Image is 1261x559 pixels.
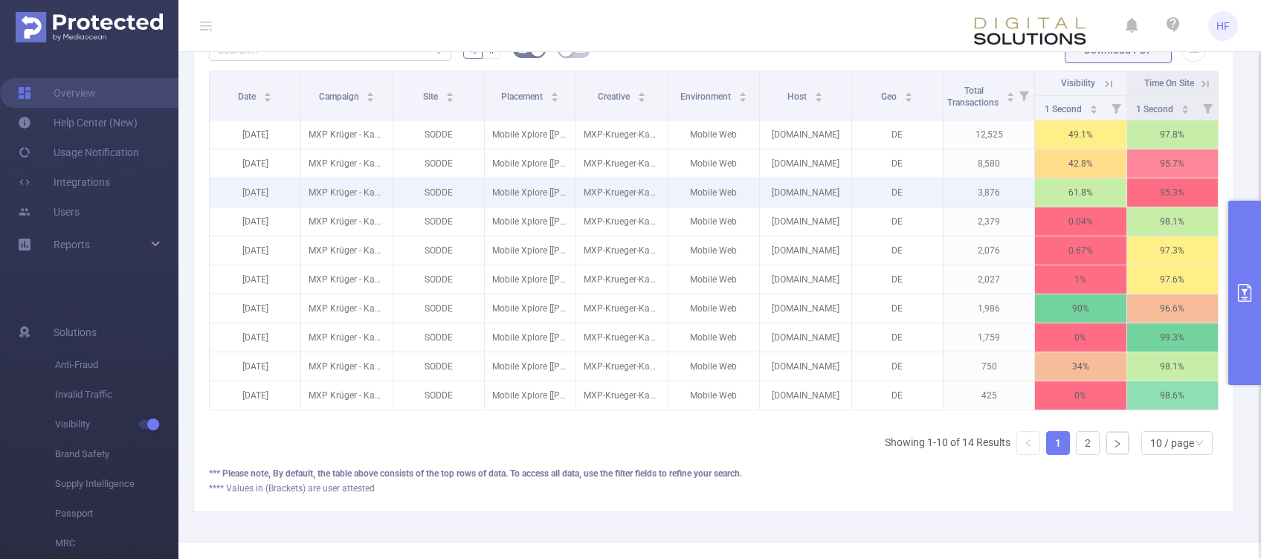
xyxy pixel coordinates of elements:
[301,149,392,178] p: MXP Krüger - Kaba Riegel und Tafelschokolade Brand Image Q3 2025 [287836]
[1006,90,1014,94] i: icon: caret-up
[1006,90,1015,99] div: Sort
[210,236,300,265] p: [DATE]
[367,90,375,94] i: icon: caret-up
[393,236,484,265] p: SODDE
[1181,103,1190,112] div: Sort
[301,265,392,294] p: MXP Krüger - Kaba Riegel und Tafelschokolade Brand Image Q3 2025 [287836]
[852,352,943,381] p: DE
[551,90,559,94] i: icon: caret-up
[301,323,392,352] p: MXP Krüger - Kaba Riegel und Tafelschokolade Brand Image Q3 2025 [287836]
[760,207,851,236] p: [DOMAIN_NAME]
[1061,78,1095,88] span: Visibility
[1035,381,1126,410] p: 0%
[576,120,667,149] p: MXP-Krueger-Kaba-Kakao-Q3-2025.zip [5541862]
[393,207,484,236] p: SODDE
[760,178,851,207] p: [DOMAIN_NAME]
[55,439,178,469] span: Brand Safety
[1035,294,1126,323] p: 90%
[264,96,272,100] i: icon: caret-down
[485,120,575,149] p: Mobile Xplore [[PHONE_NUMBER]]
[576,149,667,178] p: MXP-Krueger-Kaba-Kakao-Q3-2025.zip [5541862]
[55,410,178,439] span: Visibility
[393,294,484,323] p: SODDE
[738,96,746,100] i: icon: caret-down
[1024,439,1033,447] i: icon: left
[16,12,163,42] img: Protected Media
[301,236,392,265] p: MXP Krüger - Kaba Riegel und Tafelschokolade Brand Image Q3 2025 [287836]
[668,149,759,178] p: Mobile Web
[301,178,392,207] p: MXP Krüger - Kaba Riegel und Tafelschokolade Brand Image Q3 2025 [287836]
[760,149,851,178] p: [DOMAIN_NAME]
[944,265,1034,294] p: 2,027
[668,120,759,149] p: Mobile Web
[1089,108,1097,112] i: icon: caret-down
[485,236,575,265] p: Mobile Xplore [[PHONE_NUMBER]]
[18,78,96,108] a: Overview
[881,91,899,102] span: Geo
[301,352,392,381] p: MXP Krüger - Kaba Riegel und Tafelschokolade Brand Image Q3 2025 [287836]
[1195,439,1204,449] i: icon: down
[423,91,440,102] span: Site
[469,44,477,56] span: %
[210,265,300,294] p: [DATE]
[1150,432,1194,454] div: 10 / page
[576,352,667,381] p: MXP-Krueger-Kaba-Kakao-Q3-2025.zip [5541862]
[1136,104,1175,114] span: 1 Second
[485,294,575,323] p: Mobile Xplore [[PHONE_NUMBER]]
[944,294,1034,323] p: 1,986
[445,90,454,94] i: icon: caret-up
[1035,323,1126,352] p: 0%
[1076,431,1100,455] li: 2
[668,381,759,410] p: Mobile Web
[210,381,300,410] p: [DATE]
[1046,431,1070,455] li: 1
[944,381,1034,410] p: 425
[1216,11,1230,41] span: HF
[485,149,575,178] p: Mobile Xplore [[PHONE_NUMBER]]
[1144,78,1194,88] span: Time On Site
[944,178,1034,207] p: 3,876
[668,294,759,323] p: Mobile Web
[905,96,913,100] i: icon: caret-down
[501,91,545,102] span: Placement
[852,294,943,323] p: DE
[393,323,484,352] p: SODDE
[209,467,1219,480] div: *** Please note, By default, the table above consists of the top rows of data. To access all data...
[1035,178,1126,207] p: 61.8%
[668,207,759,236] p: Mobile Web
[1127,381,1218,410] p: 98.6%
[18,108,138,138] a: Help Center (New)
[1106,431,1129,455] li: Next Page
[445,90,454,99] div: Sort
[576,381,667,410] p: MXP-Krueger-Kaba-Kakao-Q3-2025.zip [5541862]
[55,499,178,529] span: Passport
[787,91,809,102] span: Host
[668,323,759,352] p: Mobile Web
[210,352,300,381] p: [DATE]
[485,381,575,410] p: Mobile Xplore [[PHONE_NUMBER]]
[393,178,484,207] p: SODDE
[947,85,1001,108] span: Total Transactions
[852,120,943,149] p: DE
[1035,265,1126,294] p: 1%
[885,431,1010,455] li: Showing 1-10 of 14 Results
[1127,294,1218,323] p: 96.6%
[1035,149,1126,178] p: 42.8%
[485,265,575,294] p: Mobile Xplore [[PHONE_NUMBER]]
[815,90,823,94] i: icon: caret-up
[18,138,139,167] a: Usage Notification
[1089,103,1097,107] i: icon: caret-up
[54,239,90,251] span: Reports
[393,381,484,410] p: SODDE
[944,236,1034,265] p: 2,076
[393,352,484,381] p: SODDE
[904,90,913,99] div: Sort
[1197,96,1218,120] i: Filter menu
[1127,265,1218,294] p: 97.6%
[319,91,361,102] span: Campaign
[210,120,300,149] p: [DATE]
[944,323,1034,352] p: 1,759
[210,323,300,352] p: [DATE]
[18,167,110,197] a: Integrations
[576,294,667,323] p: MXP-Krueger-Kaba-Kakao-Q3-2025.zip [5541862]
